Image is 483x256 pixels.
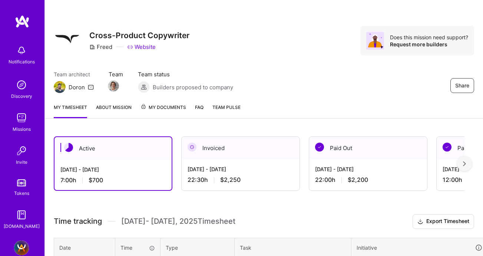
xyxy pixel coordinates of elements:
[69,83,85,91] div: Doron
[14,189,29,197] div: Tokens
[309,137,427,159] div: Paid Out
[108,80,119,92] img: Team Member Avatar
[315,143,324,152] img: Paid Out
[188,143,196,152] img: Invoiced
[121,217,235,226] span: [DATE] - [DATE] , 2025 Timesheet
[220,176,241,184] span: $2,250
[138,81,150,93] img: Builders proposed to company
[140,103,186,112] span: My Documents
[138,70,233,78] span: Team status
[14,143,29,158] img: Invite
[60,176,166,184] div: 7:00 h
[60,166,166,173] div: [DATE] - [DATE]
[88,84,94,90] i: icon Mail
[212,103,241,118] a: Team Pulse
[357,243,483,252] div: Initiative
[188,165,294,173] div: [DATE] - [DATE]
[120,244,155,252] div: Time
[13,125,31,133] div: Missions
[140,103,186,118] a: My Documents
[16,158,27,166] div: Invite
[188,176,294,184] div: 22:30 h
[109,70,123,78] span: Team
[14,43,29,58] img: bell
[450,78,474,93] button: Share
[315,176,421,184] div: 22:00 h
[366,32,384,50] img: Avatar
[64,143,73,152] img: Active
[12,240,31,255] a: A.Team - Full-stack Demand Growth team!
[463,161,466,166] img: right
[390,34,468,41] div: Does this mission need support?
[54,70,94,78] span: Team architect
[315,165,421,173] div: [DATE] - [DATE]
[14,110,29,125] img: teamwork
[127,43,156,51] a: Website
[14,207,29,222] img: guide book
[455,82,469,89] span: Share
[348,176,368,184] span: $2,200
[413,214,474,229] button: Export Timesheet
[9,58,35,66] div: Notifications
[54,103,87,118] a: My timesheet
[17,179,26,186] img: tokens
[15,15,30,28] img: logo
[89,176,103,184] span: $700
[89,44,95,50] i: icon CompanyGray
[54,217,102,226] span: Time tracking
[109,80,118,92] a: Team Member Avatar
[417,218,423,226] i: icon Download
[443,143,451,152] img: Paid Out
[390,41,468,48] div: Request more builders
[153,83,233,91] span: Builders proposed to company
[4,222,40,230] div: [DOMAIN_NAME]
[212,104,241,110] span: Team Pulse
[14,240,29,255] img: A.Team - Full-stack Demand Growth team!
[96,103,132,118] a: About Mission
[89,43,112,51] div: Freed
[54,137,172,160] div: Active
[54,26,80,53] img: Company Logo
[182,137,300,159] div: Invoiced
[11,92,32,100] div: Discovery
[14,77,29,92] img: discovery
[54,81,66,93] img: Team Architect
[89,31,189,40] h3: Cross-Product Copywriter
[195,103,204,118] a: FAQ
